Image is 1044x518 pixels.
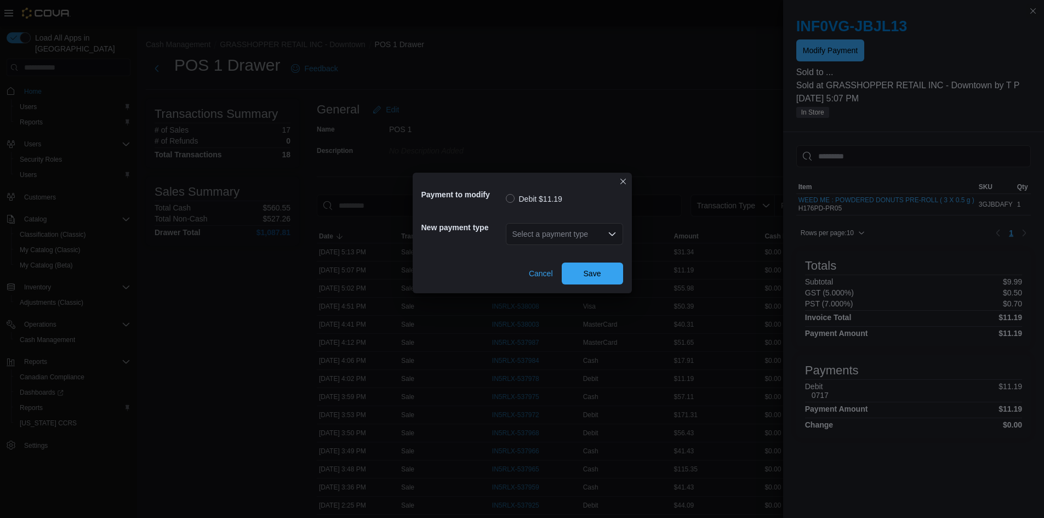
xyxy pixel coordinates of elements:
button: Cancel [524,263,557,284]
button: Open list of options [608,230,617,238]
h5: Payment to modify [421,184,504,206]
h5: New payment type [421,217,504,238]
label: Debit $11.19 [506,192,562,206]
input: Accessible screen reader label [512,227,514,241]
span: Cancel [529,268,553,279]
span: Save [584,268,601,279]
button: Save [562,263,623,284]
button: Closes this modal window [617,175,630,188]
